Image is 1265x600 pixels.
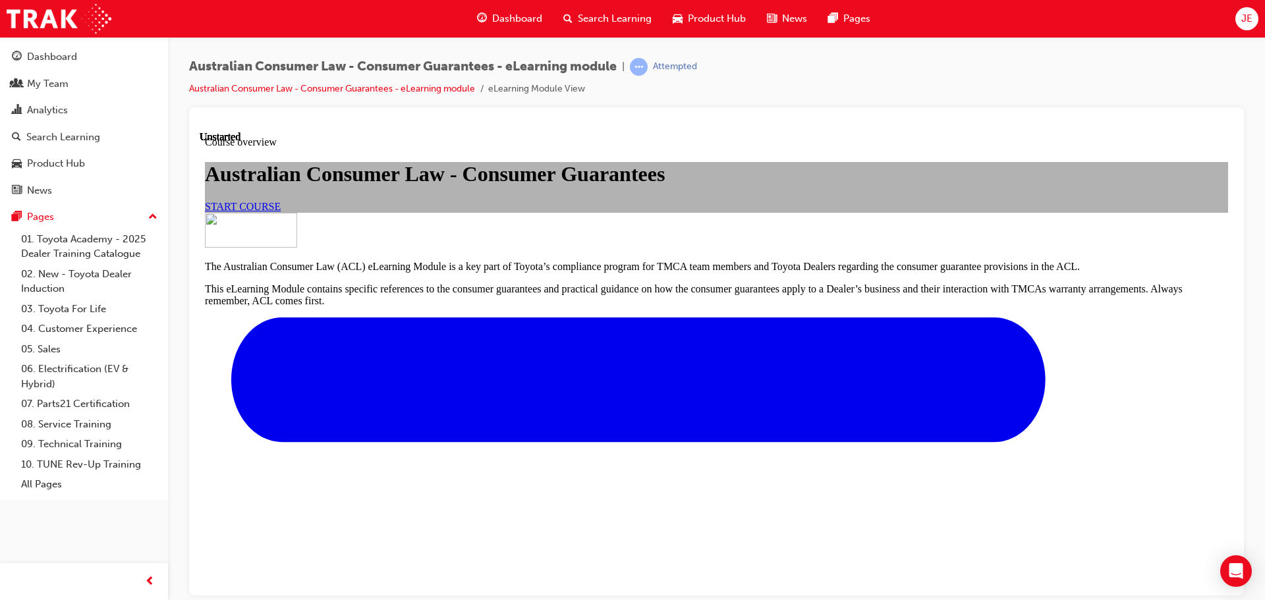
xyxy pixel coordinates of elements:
a: 04. Customer Experience [16,319,163,339]
a: My Team [5,72,163,96]
a: Product Hub [5,151,163,176]
div: Search Learning [26,130,100,145]
a: Dashboard [5,45,163,69]
span: | [622,59,625,74]
a: 03. Toyota For Life [16,299,163,319]
span: news-icon [12,185,22,197]
span: Pages [843,11,870,26]
div: Attempted [653,61,697,73]
a: All Pages [16,474,163,495]
a: 01. Toyota Academy - 2025 Dealer Training Catalogue [16,229,163,264]
p: This eLearning Module contains specific references to the consumer guarantees and practical guida... [5,152,1028,176]
span: chart-icon [12,105,22,117]
span: news-icon [767,11,777,27]
h1: Australian Consumer Law - Consumer Guarantees [5,31,1028,55]
a: 10. TUNE Rev-Up Training [16,454,163,475]
a: 08. Service Training [16,414,163,435]
div: Pages [27,209,54,225]
li: eLearning Module View [488,82,585,97]
span: Search Learning [578,11,652,26]
a: 02. New - Toyota Dealer Induction [16,264,163,299]
div: Open Intercom Messenger [1220,555,1252,587]
div: My Team [27,76,69,92]
span: pages-icon [12,211,22,223]
span: Dashboard [492,11,542,26]
span: News [782,11,807,26]
a: news-iconNews [756,5,818,32]
span: search-icon [12,132,21,144]
a: Analytics [5,98,163,123]
span: Australian Consumer Law - Consumer Guarantees - eLearning module [189,59,617,74]
span: learningRecordVerb_ATTEMPT-icon [630,58,648,76]
span: prev-icon [145,574,155,590]
span: up-icon [148,209,157,226]
div: Analytics [27,103,68,118]
span: Course overview [5,5,77,16]
div: News [27,183,52,198]
button: Pages [5,205,163,229]
span: pages-icon [828,11,838,27]
a: 07. Parts21 Certification [16,394,163,414]
a: START COURSE [5,70,81,81]
a: Australian Consumer Law - Consumer Guarantees - eLearning module [189,83,475,94]
span: car-icon [12,158,22,170]
span: car-icon [673,11,683,27]
a: News [5,178,163,203]
button: JE [1235,7,1258,30]
img: Trak [7,4,111,34]
span: guage-icon [12,51,22,63]
button: DashboardMy TeamAnalyticsSearch LearningProduct HubNews [5,42,163,205]
span: Product Hub [688,11,746,26]
a: guage-iconDashboard [466,5,553,32]
span: search-icon [563,11,573,27]
a: car-iconProduct Hub [662,5,756,32]
a: search-iconSearch Learning [553,5,662,32]
a: Search Learning [5,125,163,150]
span: people-icon [12,78,22,90]
a: 05. Sales [16,339,163,360]
span: guage-icon [477,11,487,27]
p: The Australian Consumer Law (ACL) eLearning Module is a key part of Toyota’s compliance program f... [5,130,1028,142]
a: 09. Technical Training [16,434,163,454]
div: Product Hub [27,156,85,171]
span: JE [1241,11,1252,26]
a: pages-iconPages [818,5,881,32]
a: 06. Electrification (EV & Hybrid) [16,359,163,394]
div: Dashboard [27,49,77,65]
